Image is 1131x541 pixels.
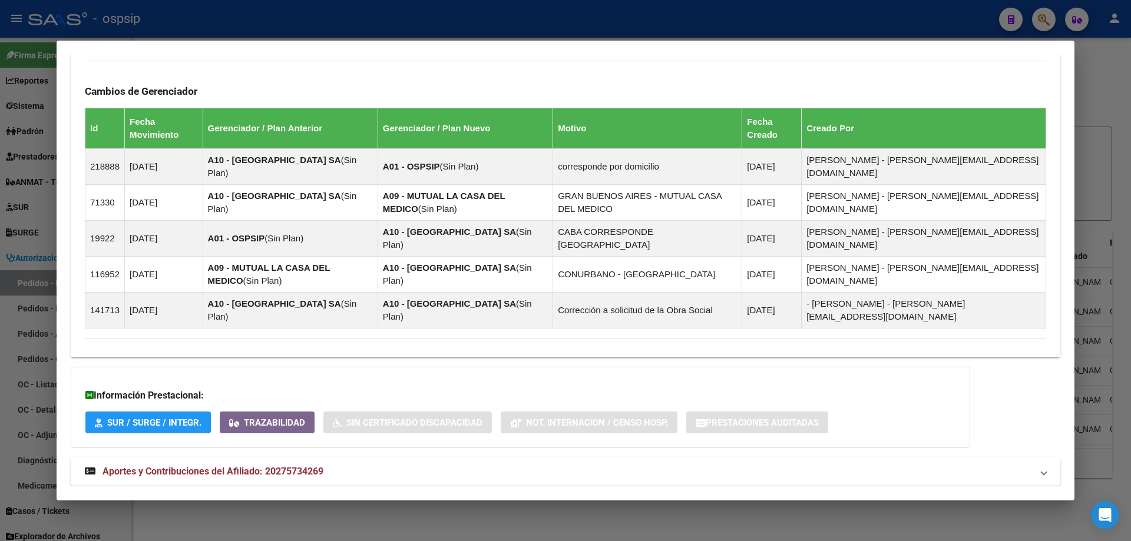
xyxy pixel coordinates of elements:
span: Sin Plan [246,276,279,286]
td: 141713 [85,293,125,328]
strong: A10 - [GEOGRAPHIC_DATA] SA [208,155,341,165]
button: Not. Internacion / Censo Hosp. [501,411,677,433]
td: ( ) [203,221,378,257]
button: SUR / SURGE / INTEGR. [85,411,211,433]
td: 19922 [85,221,125,257]
strong: A10 - [GEOGRAPHIC_DATA] SA [383,263,516,273]
td: Corrección a solicitud de la Obra Social [553,293,742,328]
strong: A10 - [GEOGRAPHIC_DATA] SA [383,227,516,237]
td: 116952 [85,257,125,293]
th: Fecha Movimiento [125,108,203,149]
td: [PERSON_NAME] - [PERSON_NAME][EMAIL_ADDRESS][DOMAIN_NAME] [802,257,1046,293]
h3: Cambios de Gerenciador [85,85,1046,98]
strong: A01 - OSPSIP [383,161,440,171]
td: ( ) [203,149,378,185]
td: [DATE] [125,293,203,328]
td: [DATE] [125,149,203,185]
strong: A01 - OSPSIP [208,233,265,243]
span: SUR / SURGE / INTEGR. [107,417,201,428]
td: 218888 [85,149,125,185]
td: corresponde por domicilio [553,149,742,185]
th: Motivo [553,108,742,149]
button: Trazabilidad [220,411,315,433]
mat-expansion-panel-header: Aportes y Contribuciones del Afiliado: 20275734269 [71,457,1060,486]
button: Prestaciones Auditadas [686,411,828,433]
span: Not. Internacion / Censo Hosp. [526,417,668,428]
td: - [PERSON_NAME] - [PERSON_NAME][EMAIL_ADDRESS][DOMAIN_NAME] [802,293,1046,328]
th: Creado Por [802,108,1046,149]
strong: A10 - [GEOGRAPHIC_DATA] SA [208,298,341,308]
td: ( ) [378,221,553,257]
span: Sin Plan [443,161,476,171]
td: ( ) [203,185,378,221]
td: CONURBANO - [GEOGRAPHIC_DATA] [553,257,742,293]
th: Fecha Creado [742,108,802,149]
th: Gerenciador / Plan Nuevo [378,108,553,149]
h3: Información Prestacional: [85,389,955,403]
td: ( ) [203,293,378,328]
td: [DATE] [125,257,203,293]
td: ( ) [378,149,553,185]
span: Trazabilidad [244,417,305,428]
td: ( ) [203,257,378,293]
td: [PERSON_NAME] - [PERSON_NAME][EMAIL_ADDRESS][DOMAIN_NAME] [802,221,1046,257]
td: [DATE] [742,221,802,257]
span: Sin Certificado Discapacidad [346,417,482,428]
td: [DATE] [125,185,203,221]
td: CABA CORRESPONDE [GEOGRAPHIC_DATA] [553,221,742,257]
td: ( ) [378,293,553,328]
td: [DATE] [742,293,802,328]
span: Aportes y Contribuciones del Afiliado: 20275734269 [102,466,323,477]
td: ( ) [378,185,553,221]
strong: A09 - MUTUAL LA CASA DEL MEDICO [383,191,505,214]
span: Prestaciones Auditadas [706,417,819,428]
td: [DATE] [742,257,802,293]
td: [PERSON_NAME] - [PERSON_NAME][EMAIL_ADDRESS][DOMAIN_NAME] [802,185,1046,221]
td: [DATE] [125,221,203,257]
div: Open Intercom Messenger [1091,501,1119,529]
td: [PERSON_NAME] - [PERSON_NAME][EMAIL_ADDRESS][DOMAIN_NAME] [802,149,1046,185]
button: Sin Certificado Discapacidad [323,411,492,433]
span: Sin Plan [421,204,454,214]
span: Sin Plan [267,233,300,243]
strong: A09 - MUTUAL LA CASA DEL MEDICO [208,263,330,286]
td: 71330 [85,185,125,221]
td: GRAN BUENOS AIRES - MUTUAL CASA DEL MEDICO [553,185,742,221]
strong: A10 - [GEOGRAPHIC_DATA] SA [383,298,516,308]
th: Id [85,108,125,149]
td: [DATE] [742,149,802,185]
th: Gerenciador / Plan Anterior [203,108,378,149]
td: [DATE] [742,185,802,221]
strong: A10 - [GEOGRAPHIC_DATA] SA [208,191,341,201]
td: ( ) [378,257,553,293]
